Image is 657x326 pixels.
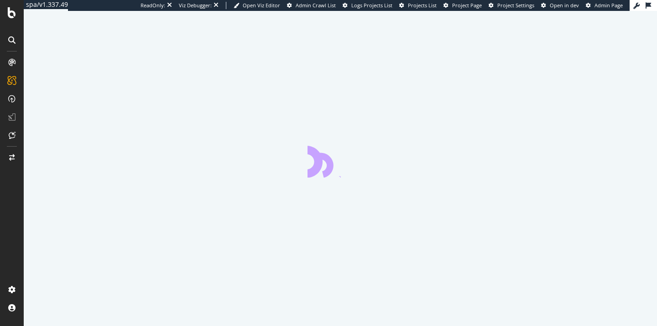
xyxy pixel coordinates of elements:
span: Project Settings [497,2,534,9]
div: Viz Debugger: [179,2,212,9]
span: Project Page [452,2,482,9]
a: Admin Crawl List [287,2,336,9]
span: Admin Crawl List [296,2,336,9]
a: Logs Projects List [343,2,392,9]
a: Open in dev [541,2,579,9]
span: Logs Projects List [351,2,392,9]
div: ReadOnly: [141,2,165,9]
a: Project Page [443,2,482,9]
a: Projects List [399,2,437,9]
a: Open Viz Editor [234,2,280,9]
span: Open in dev [550,2,579,9]
span: Projects List [408,2,437,9]
span: Open Viz Editor [243,2,280,9]
div: animation [308,145,373,178]
a: Admin Page [586,2,623,9]
span: Admin Page [594,2,623,9]
a: Project Settings [489,2,534,9]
